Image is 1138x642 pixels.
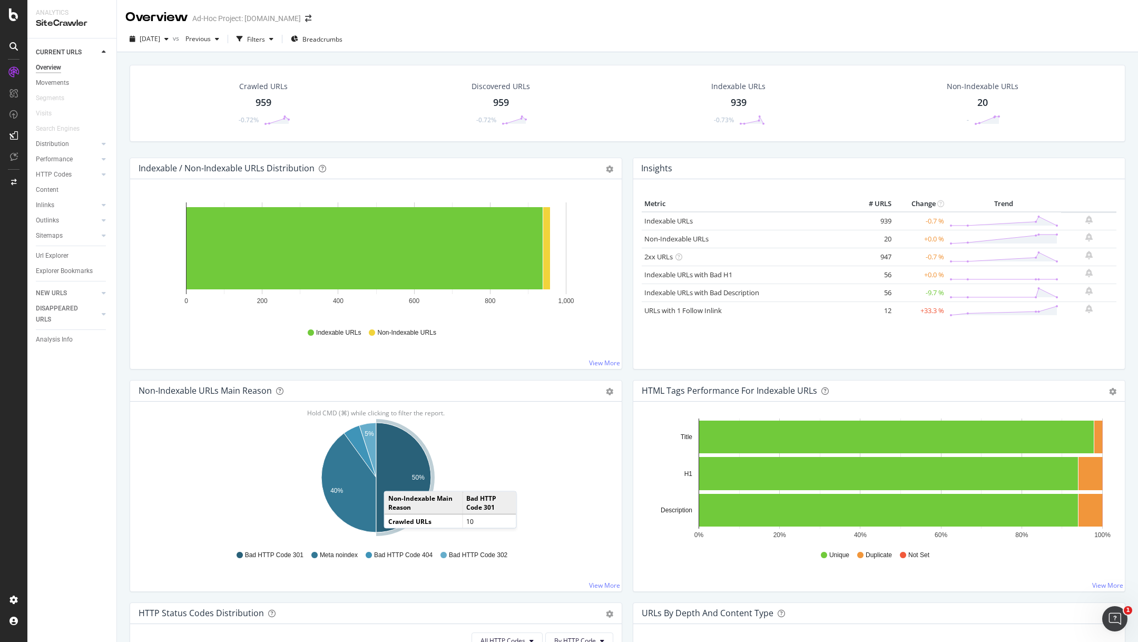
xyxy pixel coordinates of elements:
text: 0% [694,531,704,539]
span: Previous [181,34,211,43]
div: Overview [125,8,188,26]
div: gear [1109,388,1116,395]
td: -9.7 % [894,284,947,301]
a: URLs with 1 Follow Inlink [644,306,722,315]
a: Content [36,184,109,196]
a: Outlinks [36,215,99,226]
div: Overview [36,62,61,73]
td: 20 [852,230,894,248]
div: Non-Indexable URLs [947,81,1018,92]
div: SiteCrawler [36,17,108,30]
span: Bad HTTP Code 301 [245,551,303,560]
div: bell-plus [1085,251,1093,259]
td: 12 [852,301,894,319]
td: +33.3 % [894,301,947,319]
span: Not Set [908,551,929,560]
text: 60% [935,531,947,539]
div: Indexable URLs [711,81,766,92]
iframe: Intercom live chat [1102,606,1127,631]
div: Content [36,184,58,196]
text: 0 [184,297,188,305]
div: bell-plus [1085,269,1093,277]
div: Segments [36,93,64,104]
svg: A chart. [642,419,1117,541]
text: 5% [365,430,374,437]
button: Previous [181,31,223,47]
td: Bad HTTP Code 301 [463,491,516,514]
text: Description [661,507,692,514]
a: Inlinks [36,200,99,211]
a: Sitemaps [36,230,99,241]
div: Analysis Info [36,334,73,345]
text: 600 [409,297,419,305]
a: Url Explorer [36,250,109,261]
span: Bad HTTP Code 404 [374,551,433,560]
div: URLs by Depth and Content Type [642,608,773,618]
div: NEW URLS [36,288,67,299]
text: H1 [684,470,693,478]
th: Metric [642,196,852,212]
th: Trend [947,196,1061,212]
div: CURRENT URLS [36,47,82,58]
a: Distribution [36,139,99,150]
td: 10 [463,514,516,528]
th: # URLS [852,196,894,212]
div: DISAPPEARED URLS [36,303,89,325]
text: 40% [854,531,867,539]
div: bell-plus [1085,287,1093,295]
div: 959 [493,96,509,110]
span: Meta noindex [320,551,358,560]
div: 959 [256,96,271,110]
a: View More [1092,581,1123,590]
div: - [967,115,969,124]
div: Crawled URLs [239,81,288,92]
div: Analytics [36,8,108,17]
div: Ad-Hoc Project: [DOMAIN_NAME] [192,13,301,24]
a: View More [589,581,620,590]
td: 56 [852,266,894,284]
a: Indexable URLs [644,216,693,226]
div: Non-Indexable URLs Main Reason [139,385,272,396]
span: Unique [829,551,849,560]
a: Movements [36,77,109,89]
td: Non-Indexable Main Reason [385,491,463,514]
td: +0.0 % [894,230,947,248]
h4: Insights [641,161,672,176]
div: Explorer Bookmarks [36,266,93,277]
td: -0.7 % [894,212,947,230]
span: Duplicate [866,551,892,560]
div: arrow-right-arrow-left [305,15,311,22]
a: NEW URLS [36,288,99,299]
td: -0.7 % [894,248,947,266]
div: Outlinks [36,215,59,226]
span: vs [173,34,181,43]
div: -0.72% [239,115,259,124]
text: 80% [1015,531,1028,539]
div: Distribution [36,139,69,150]
div: gear [606,610,613,618]
text: 200 [257,297,268,305]
a: Indexable URLs with Bad Description [644,288,759,297]
a: Non-Indexable URLs [644,234,709,244]
span: Indexable URLs [316,328,361,337]
div: bell-plus [1085,305,1093,313]
svg: A chart. [139,419,614,541]
div: Filters [247,35,265,44]
text: Title [681,433,693,441]
div: -0.72% [476,115,496,124]
div: Inlinks [36,200,54,211]
a: Performance [36,154,99,165]
div: Visits [36,108,52,119]
a: Search Engines [36,123,90,134]
div: HTML Tags Performance for Indexable URLs [642,385,817,396]
div: bell-plus [1085,216,1093,224]
div: HTTP Status Codes Distribution [139,608,264,618]
span: 2025 Oct. 1st [140,34,160,43]
div: HTTP Codes [36,169,72,180]
button: [DATE] [125,31,173,47]
a: View More [589,358,620,367]
span: Non-Indexable URLs [377,328,436,337]
text: 1,000 [558,297,574,305]
div: Indexable / Non-Indexable URLs Distribution [139,163,315,173]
